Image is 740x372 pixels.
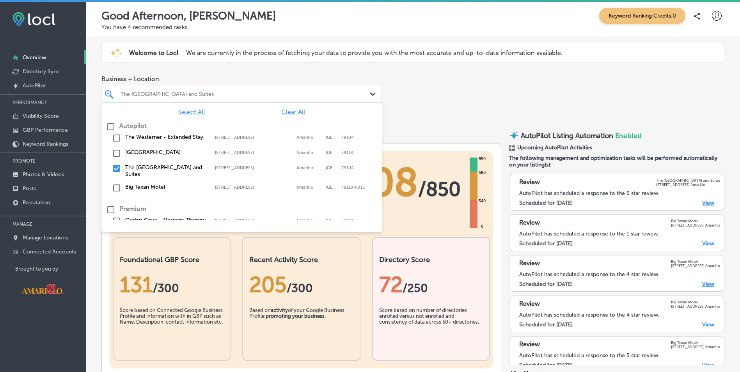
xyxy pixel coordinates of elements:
[477,198,487,204] div: 340
[121,90,371,97] div: The [GEOGRAPHIC_DATA] and Suites
[418,177,461,201] span: / 850
[379,307,483,346] div: Score based on number of directories enrolled versus not enrolled and consistency of data across ...
[519,312,720,318] div: AutoPilot has scheduled a response to the 4 star review.
[119,122,147,129] label: Autopilot
[341,150,353,155] label: 79118
[519,352,720,359] div: AutoPilot has scheduled a response to the 5 star review.
[519,321,573,328] label: Scheduled for [DATE]
[101,24,724,31] p: You have 4 recommended tasks.
[296,135,322,140] label: Amarillo
[671,219,720,223] p: Big Texan Motel
[656,182,720,187] p: [STREET_ADDRESS] Amarillo
[120,307,224,346] div: Score based on Connected Google Business Profile and information with in GBP such as Name, Descri...
[599,8,685,24] span: Keyword Ranking Credits: 0
[215,165,293,170] label: 2501 E Interstate 40 Dr
[15,278,70,300] img: Visit Amarillo
[519,178,540,187] p: Review
[671,345,720,349] p: [STREET_ADDRESS] Amarillo
[519,271,720,278] div: AutoPilot has scheduled a response to the 4 star review.
[215,135,293,140] label: 2501 E Interstate Dr #40
[296,165,322,170] label: Amarillo
[101,9,276,22] p: Good Afternoon, [PERSON_NAME]
[341,185,365,190] label: 79118-6915
[671,259,720,264] p: Big Texan Motel
[23,171,64,178] p: Photos & Videos
[23,234,68,241] p: Manage Locations
[296,185,322,190] label: Amarillo
[125,217,207,223] label: Cactus Cove - Massage Therapy
[477,156,487,162] div: 850
[326,185,337,190] label: TX
[671,223,720,227] p: [STREET_ADDRESS] Amarillo
[326,218,337,223] label: TX
[281,108,305,116] span: Clear All
[702,362,714,368] a: View
[271,307,288,313] b: activity
[671,340,720,345] p: Big Texan Motel
[519,300,540,308] p: Review
[23,113,59,119] p: Visibility Score
[215,150,293,155] label: 7701 Interstate 40 Access Road
[266,313,325,319] b: promoting your business
[23,127,68,133] p: GBP Performance
[23,68,60,75] p: Directory Sync
[519,200,573,206] label: Scheduled for [DATE]
[296,218,322,223] label: Amarillo
[346,159,418,206] span: 408
[23,141,68,147] p: Keyword Rankings
[296,150,322,155] label: Amarillo
[215,185,293,190] label: 7701 Interstate 40 Access Road
[519,259,540,268] p: Review
[125,149,207,156] label: Big Texan Horse Hotel
[153,281,179,295] span: / 300
[519,362,573,368] label: Scheduled for [DATE]
[403,281,428,295] span: /250
[326,150,337,155] label: TX
[119,205,146,213] label: Premium
[186,49,563,57] p: We are currently in the process of fetching your data to provide you with the most accurate and u...
[519,230,720,237] div: AutoPilot has scheduled a response to the 1 star review.
[129,49,178,57] span: Welcome to Locl
[509,155,724,168] span: The following management and optimization tasks will be performed automatically on your listing(s):
[519,190,720,197] div: AutoPilot has scheduled a response to the 5 star review.
[23,54,46,61] p: Overview
[249,272,353,298] div: 205
[23,199,50,206] p: Reputation
[702,321,714,328] a: View
[120,255,224,264] h2: Foundational GBP Score
[519,240,573,247] label: Scheduled for [DATE]
[479,223,485,230] div: 0
[521,131,613,140] p: AutoPilot Listing Automation
[517,144,592,151] span: Upcoming AutoPilot Activities
[215,218,293,223] label: 2501 E Interstate Dr
[12,12,55,27] img: fda3e92497d09a02dc62c9cd864e3231.png
[341,218,354,223] label: 79104
[15,266,86,272] p: Brought to you by
[702,200,714,206] a: View
[125,164,207,177] label: The Cactus Cove Inn and Suites
[120,272,224,298] div: 131
[125,184,207,190] label: Big Texan Motel
[23,248,76,255] p: Connected Accounts
[519,340,540,349] p: Review
[249,307,353,346] div: Based on of your Google Business Profile .
[341,165,354,170] label: 79104
[125,134,207,140] label: The Westerner - Extended Stay
[509,131,519,140] img: autopilot-icon
[379,272,483,298] div: 72
[615,131,642,140] span: Enabled
[656,178,720,182] p: The [GEOGRAPHIC_DATA] and Suites
[519,219,540,227] p: Review
[23,82,46,89] p: AutoPilot
[326,165,337,170] label: TX
[287,281,313,295] span: /300
[702,281,714,287] a: View
[249,255,353,264] h2: Recent Activity Score
[671,300,720,304] p: Big Texan Motel
[379,255,483,264] h2: Directory Score
[671,264,720,268] p: [STREET_ADDRESS] Amarillo
[702,240,714,247] a: View
[178,108,205,116] span: Select All
[477,170,487,176] div: 680
[326,135,337,140] label: TX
